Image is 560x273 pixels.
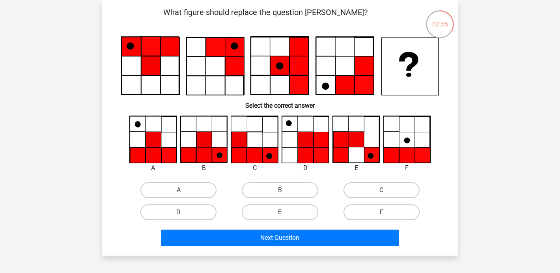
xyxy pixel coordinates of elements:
div: D [276,163,335,173]
label: B [242,182,318,198]
label: F [343,204,420,220]
button: Next Question [161,230,399,246]
p: What figure should replace the question [PERSON_NAME]? [115,6,416,30]
label: A [140,182,217,198]
div: 02:55 [425,9,455,29]
label: E [242,204,318,220]
div: E [327,163,386,173]
label: C [343,182,420,198]
div: F [377,163,437,173]
div: A [123,163,183,173]
h6: Select the correct answer [115,95,445,109]
label: D [140,204,217,220]
div: C [225,163,284,173]
div: B [174,163,234,173]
